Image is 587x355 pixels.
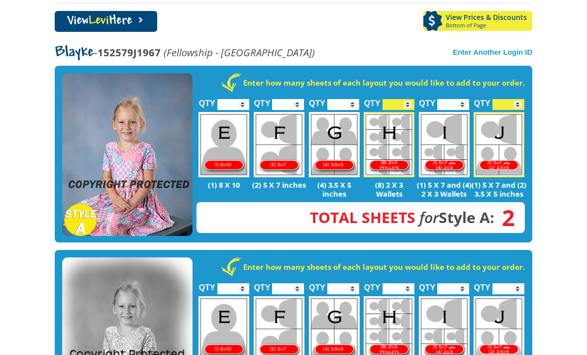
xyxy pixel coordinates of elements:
strong: Enter how many sheets of each layout you would like to add to your order. [243,262,525,272]
p: (2) 5 X 7 inches [252,180,307,189]
span: 2 [494,212,515,223]
a: Enter Another Login ID [453,48,532,56]
label: QTY [254,88,270,113]
span: Levi [89,14,109,28]
a: View Prices & DiscountsBottom of Page [423,11,532,31]
label: QTY [364,272,381,297]
img: J [474,112,524,177]
label: QTY [309,272,325,297]
span: Bottom of Page [446,22,532,28]
em: for [419,207,439,228]
span: Total Sheets [310,207,415,228]
label: QTY [474,272,490,297]
em: (Fellowship - [GEOGRAPHIC_DATA]) [164,45,315,59]
p: - [55,47,315,58]
span: Blayke [55,45,94,61]
label: QTY [419,272,435,297]
label: QTY [309,88,325,113]
p: (1) 5 X 7 and (4) 2 X 3 Wallets [416,180,472,198]
p: (1) 8 X 10 [196,180,252,189]
label: QTY [254,272,270,297]
label: QTY [199,272,215,297]
img: F [254,112,304,177]
label: QTY [474,88,490,113]
label: QTY [199,88,215,113]
img: H [364,112,414,177]
strong: 152579J1967 [98,45,161,59]
strong: Enter how many sheets of each layout you would like to add to your order. [243,78,525,88]
p: (8) 2 X 3 Wallets [362,180,417,198]
label: QTY [419,88,435,113]
img: STYLE A [62,73,193,237]
img: E [198,112,249,177]
p: (1) 5 X 7 and (2) 3.5 X 5 inches [472,180,527,198]
label: QTY [364,88,381,113]
img: I [419,112,470,177]
img: G [309,112,360,177]
a: ViewLeviHere > [55,11,157,32]
strong: Style A: [310,207,494,228]
p: (4) 3.5 X 5 inches [306,180,362,198]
